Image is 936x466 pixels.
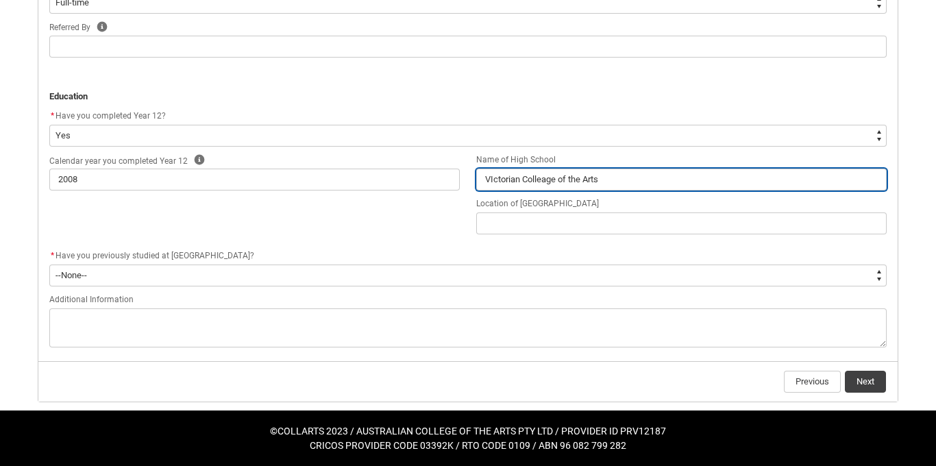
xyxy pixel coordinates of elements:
[49,23,90,32] span: Referred By
[49,156,188,166] span: Calendar year you completed Year 12
[476,155,556,164] span: Name of High School
[56,251,254,260] span: Have you previously studied at [GEOGRAPHIC_DATA]?
[476,199,599,208] span: Location of [GEOGRAPHIC_DATA]
[49,295,134,304] span: Additional Information
[51,251,54,260] abbr: required
[784,371,841,393] button: Previous
[56,111,166,121] span: Have you completed Year 12?
[49,91,88,101] strong: Education
[845,371,886,393] button: Next
[51,111,54,121] abbr: required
